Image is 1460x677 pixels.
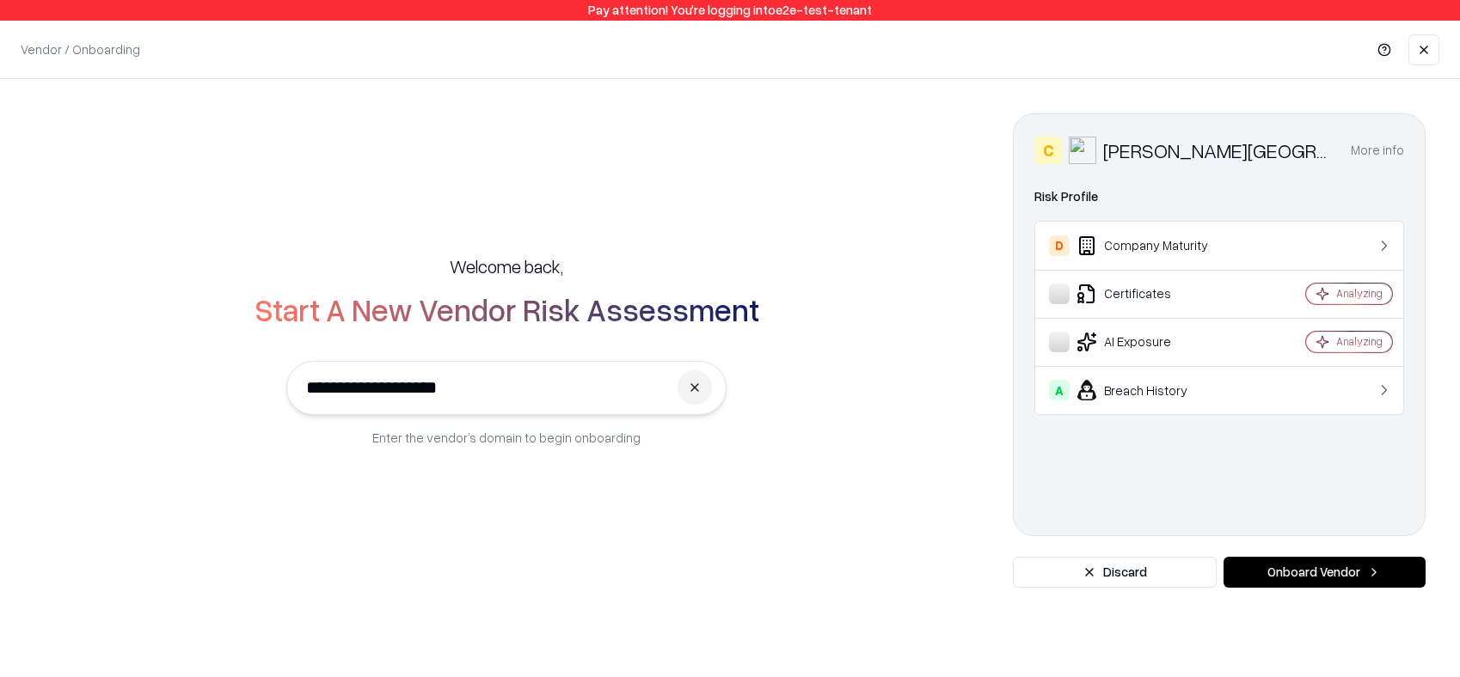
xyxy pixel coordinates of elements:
button: More info [1351,135,1404,166]
button: Discard [1013,557,1217,588]
h5: Welcome back, [450,254,563,278]
div: Breach History [1049,380,1254,400]
div: Analyzing [1336,334,1383,349]
div: D [1049,235,1070,256]
div: C [1034,137,1062,164]
div: Certificates [1049,284,1254,304]
div: A [1049,380,1070,400]
p: Enter the vendor’s domain to begin onboarding [372,429,641,447]
p: Vendor / Onboarding [21,40,140,58]
h2: Start A New Vendor Risk Assessment [255,292,759,326]
div: Risk Profile [1034,186,1404,207]
div: Analyzing [1336,286,1383,301]
div: AI Exposure [1049,332,1254,352]
img: Reichman University [1069,137,1096,164]
button: Onboard Vendor [1224,557,1426,588]
div: Company Maturity [1049,235,1254,256]
div: [PERSON_NAME][GEOGRAPHIC_DATA] [1103,137,1330,164]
